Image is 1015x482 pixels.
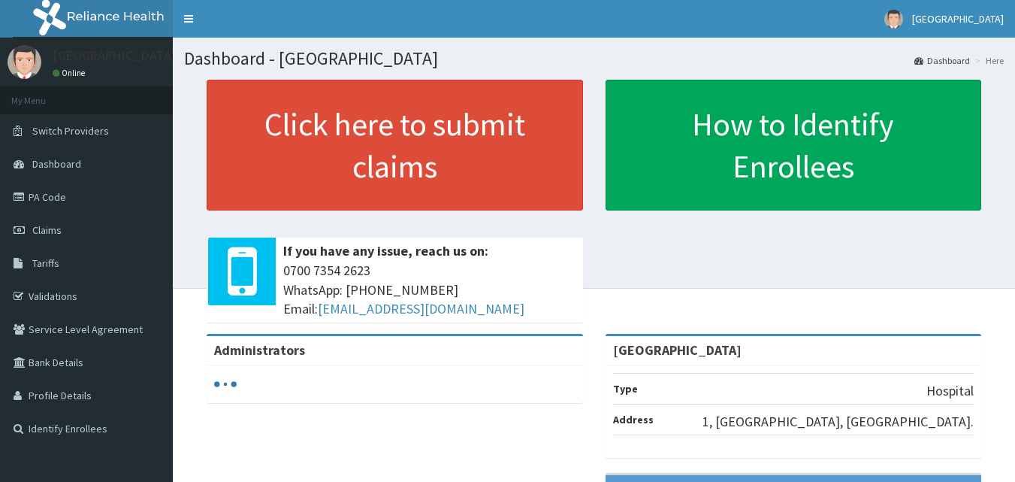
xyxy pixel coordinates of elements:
[318,300,524,317] a: [EMAIL_ADDRESS][DOMAIN_NAME]
[926,381,974,401] p: Hospital
[613,341,742,359] strong: [GEOGRAPHIC_DATA]
[283,261,575,319] span: 0700 7354 2623 WhatsApp: [PHONE_NUMBER] Email:
[53,68,89,78] a: Online
[214,373,237,396] svg: audio-loading
[606,80,982,211] a: How to Identify Enrollees
[207,80,583,211] a: Click here to submit claims
[912,12,1004,26] span: [GEOGRAPHIC_DATA]
[8,45,41,79] img: User Image
[32,124,109,138] span: Switch Providers
[613,413,654,426] b: Address
[613,382,638,396] b: Type
[32,157,81,171] span: Dashboard
[53,49,177,62] p: [GEOGRAPHIC_DATA]
[884,10,903,29] img: User Image
[32,223,62,237] span: Claims
[214,341,305,359] b: Administrators
[914,54,970,67] a: Dashboard
[971,54,1004,67] li: Here
[702,412,974,432] p: 1, [GEOGRAPHIC_DATA], [GEOGRAPHIC_DATA].
[283,242,488,259] b: If you have any issue, reach us on:
[184,49,1004,68] h1: Dashboard - [GEOGRAPHIC_DATA]
[32,256,59,270] span: Tariffs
